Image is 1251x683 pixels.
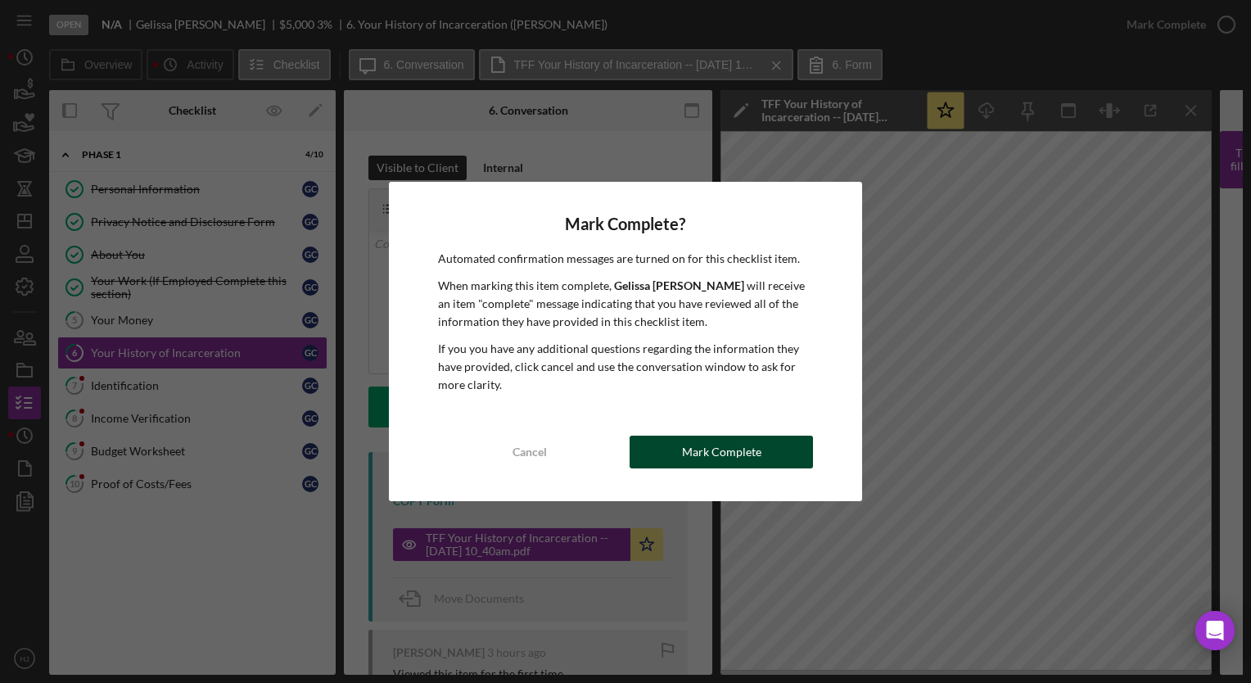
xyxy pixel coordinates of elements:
[438,436,621,468] button: Cancel
[630,436,813,468] button: Mark Complete
[438,215,813,233] h4: Mark Complete?
[682,436,761,468] div: Mark Complete
[1195,611,1235,650] div: Open Intercom Messenger
[438,340,813,395] p: If you you have any additional questions regarding the information they have provided, click canc...
[438,277,813,332] p: When marking this item complete, will receive an item "complete" message indicating that you have...
[513,436,547,468] div: Cancel
[614,278,744,292] b: Gelissa [PERSON_NAME]
[438,250,813,268] p: Automated confirmation messages are turned on for this checklist item.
